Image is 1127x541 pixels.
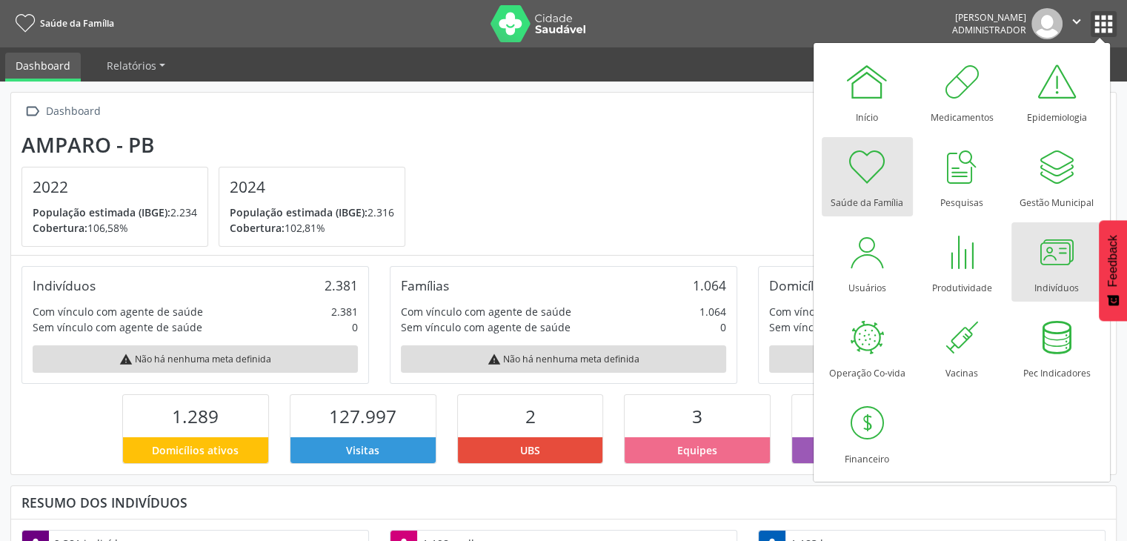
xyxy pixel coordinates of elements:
[33,205,170,219] span: População estimada (IBGE):
[346,442,379,458] span: Visitas
[525,404,536,428] span: 2
[822,394,913,473] a: Financeiro
[1011,52,1103,131] a: Epidemiologia
[33,345,358,373] div: Não há nenhuma meta definida
[230,220,394,236] p: 102,81%
[21,101,43,122] i: 
[331,304,358,319] div: 2.381
[230,178,394,196] h4: 2024
[699,304,726,319] div: 1.064
[33,220,197,236] p: 106,58%
[33,221,87,235] span: Cobertura:
[325,277,358,293] div: 2.381
[401,345,726,373] div: Não há nenhuma meta definida
[488,353,501,366] i: warning
[1011,222,1103,302] a: Indivíduos
[952,24,1026,36] span: Administrador
[401,277,449,293] div: Famílias
[822,137,913,216] a: Saúde da Família
[230,205,368,219] span: População estimada (IBGE):
[769,345,1094,373] div: Não há nenhuma meta definida
[40,17,114,30] span: Saúde da Família
[822,308,913,387] a: Operação Co-vida
[769,304,940,319] div: Com vínculo com agente de saúde
[96,53,176,79] a: Relatórios
[107,59,156,73] span: Relatórios
[230,221,285,235] span: Cobertura:
[352,319,358,335] div: 0
[693,277,726,293] div: 1.064
[172,404,219,428] span: 1.289
[1099,220,1127,321] button: Feedback - Mostrar pesquisa
[230,205,394,220] p: 2.316
[1068,13,1085,30] i: 
[917,222,1008,302] a: Produtividade
[329,404,396,428] span: 127.997
[21,101,103,122] a:  Dashboard
[21,494,1106,511] div: Resumo dos indivíduos
[1011,308,1103,387] a: Pec Indicadores
[520,442,540,458] span: UBS
[21,133,416,157] div: Amparo - PB
[692,404,702,428] span: 3
[1091,11,1117,37] button: apps
[1106,235,1120,287] span: Feedback
[720,319,726,335] div: 0
[5,53,81,82] a: Dashboard
[822,222,913,302] a: Usuários
[822,52,913,131] a: Início
[769,277,831,293] div: Domicílios
[33,205,197,220] p: 2.234
[917,308,1008,387] a: Vacinas
[677,442,717,458] span: Equipes
[1063,8,1091,39] button: 
[33,304,203,319] div: Com vínculo com agente de saúde
[1011,137,1103,216] a: Gestão Municipal
[1031,8,1063,39] img: img
[401,304,571,319] div: Com vínculo com agente de saúde
[33,319,202,335] div: Sem vínculo com agente de saúde
[119,353,133,366] i: warning
[917,52,1008,131] a: Medicamentos
[43,101,103,122] div: Dashboard
[152,442,239,458] span: Domicílios ativos
[952,11,1026,24] div: [PERSON_NAME]
[401,319,571,335] div: Sem vínculo com agente de saúde
[917,137,1008,216] a: Pesquisas
[769,319,939,335] div: Sem vínculo com agente de saúde
[33,178,197,196] h4: 2022
[10,11,114,36] a: Saúde da Família
[33,277,96,293] div: Indivíduos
